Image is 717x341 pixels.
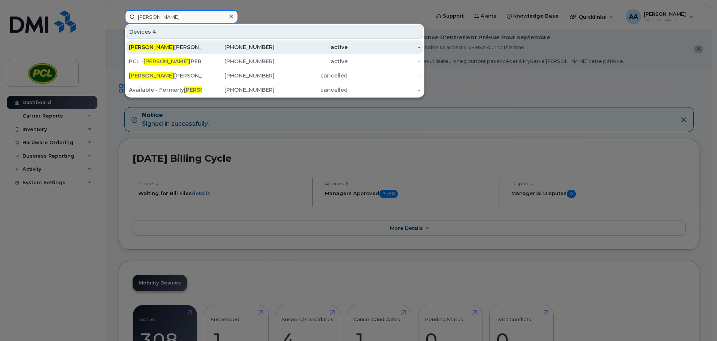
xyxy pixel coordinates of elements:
[275,58,348,65] div: active
[275,43,348,51] div: active
[129,72,174,79] span: [PERSON_NAME]
[348,43,421,51] div: -
[202,43,275,51] div: [PHONE_NUMBER]
[129,44,174,51] span: [PERSON_NAME]
[275,72,348,79] div: cancelled
[348,86,421,94] div: -
[202,58,275,65] div: [PHONE_NUMBER]
[126,69,423,82] a: [PERSON_NAME][PERSON_NAME][PHONE_NUMBER]cancelled-
[126,25,423,39] div: Devices
[126,40,423,54] a: [PERSON_NAME][PERSON_NAME][PHONE_NUMBER]active-
[129,86,202,94] div: Available - Formerly [PERSON_NAME]
[275,86,348,94] div: cancelled
[184,86,229,93] span: [PERSON_NAME]
[126,55,423,68] a: PCL -[PERSON_NAME][PERSON_NAME] Hub[PHONE_NUMBER]active-
[126,83,423,97] a: Available - Formerly[PERSON_NAME][PERSON_NAME][PHONE_NUMBER]cancelled-
[202,86,275,94] div: [PHONE_NUMBER]
[202,72,275,79] div: [PHONE_NUMBER]
[348,58,421,65] div: -
[129,58,202,65] div: PCL - [PERSON_NAME] Hub
[143,58,189,65] span: [PERSON_NAME]
[348,72,421,79] div: -
[129,43,202,51] div: [PERSON_NAME]
[152,28,156,36] span: 4
[129,72,202,79] div: [PERSON_NAME]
